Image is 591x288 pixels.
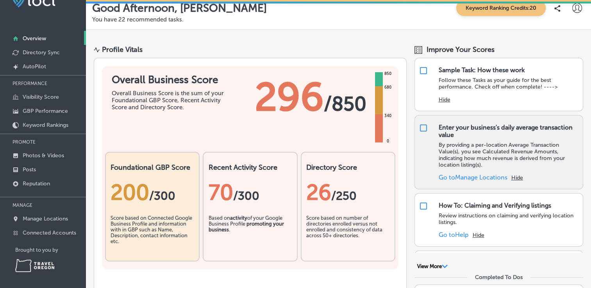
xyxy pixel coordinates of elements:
[438,124,579,139] div: Enter your business's daily average transaction value
[414,263,450,270] button: View More
[23,180,50,187] p: Reputation
[111,163,194,172] h2: Foundational GBP Score
[112,90,229,111] div: Overall Business Score is the sum of your Foundational GBP Score, Recent Activity Score and Direc...
[438,96,450,103] button: Hide
[23,35,46,42] p: Overview
[438,212,579,226] p: Review instructions on claiming and verifying location listings.
[331,189,357,203] span: /250
[23,108,68,114] p: GBP Performance
[23,63,46,70] p: AutoPilot
[102,45,143,54] div: Profile Vitals
[208,163,292,172] h2: Recent Activity Score
[23,166,36,173] p: Posts
[23,215,68,222] p: Manage Locations
[111,180,194,205] div: 200
[306,180,390,205] div: 26
[254,74,323,121] span: 296
[230,215,247,221] b: activity
[475,274,523,281] div: Completed To Dos
[438,174,507,181] a: Go toManage Locations
[438,202,551,209] div: How To: Claiming and Verifying listings
[382,71,393,77] div: 850
[15,247,86,253] p: Brought to you by
[385,138,390,144] div: 0
[438,231,468,238] a: Go toHelp
[511,174,523,181] button: Hide
[23,94,59,100] p: Visibility Score
[426,45,494,54] span: Improve Your Scores
[111,215,194,254] div: Score based on Connected Google Business Profile and information with in GBP such as Name, Descri...
[306,215,390,254] div: Score based on number of directories enrolled versus not enrolled and consistency of data across ...
[438,66,524,74] div: Sample Task: How these work
[149,189,175,203] span: / 300
[112,74,229,86] h1: Overall Business Score
[23,122,68,128] p: Keyword Rankings
[23,49,60,56] p: Directory Sync
[438,77,579,90] p: Follow these Tasks as your guide for the best performance. Check off when complete! ---->
[438,142,579,168] p: By providing a per-location Average Transaction Value(s), you see Calculated Revenue Amounts, ind...
[323,92,366,116] span: / 850
[92,16,585,23] p: You have 22 recommended tasks.
[382,113,393,119] div: 340
[23,152,64,159] p: Photos & Videos
[23,229,76,236] p: Connected Accounts
[208,215,292,254] div: Based on of your Google Business Profile .
[382,84,393,91] div: 680
[472,232,484,238] button: Hide
[208,221,284,233] b: promoting your business
[306,163,390,172] h2: Directory Score
[208,180,292,205] div: 70
[233,189,259,203] span: /300
[92,2,267,14] p: Good Afternoon, [PERSON_NAME]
